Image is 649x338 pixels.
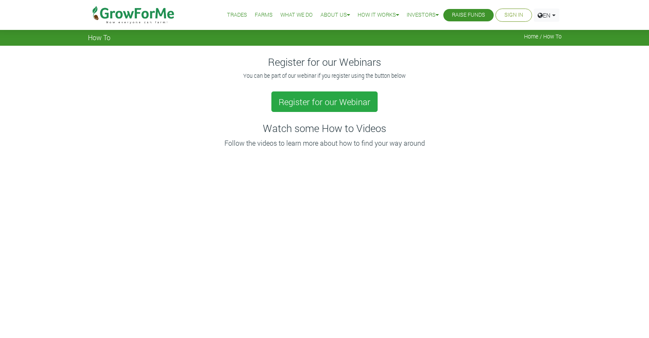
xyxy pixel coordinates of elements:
h4: Register for our Webinars [88,56,562,68]
h4: Watch some How to Videos [88,122,562,135]
span: How To [88,33,111,41]
p: You can be part of our webinar if you register using the button below [89,72,560,80]
a: About Us [320,11,350,20]
a: Register for our Webinar [271,91,378,112]
a: Investors [407,11,439,20]
a: How it Works [358,11,399,20]
a: Sign In [504,11,523,20]
a: Trades [227,11,247,20]
a: EN [534,9,559,22]
span: Home / How To [524,33,562,40]
p: Follow the videos to learn more about how to find your way around [89,138,560,148]
a: Farms [255,11,273,20]
a: Raise Funds [452,11,485,20]
a: What We Do [280,11,313,20]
